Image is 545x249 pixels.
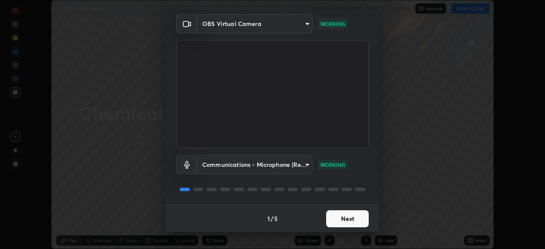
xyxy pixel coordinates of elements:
div: OBS Virtual Camera [197,14,313,33]
h4: / [271,214,273,223]
p: WORKING [320,161,345,169]
h4: 1 [267,214,270,223]
div: OBS Virtual Camera [197,155,313,174]
h4: 5 [274,214,278,223]
button: Next [326,210,369,227]
p: WORKING [320,20,345,28]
